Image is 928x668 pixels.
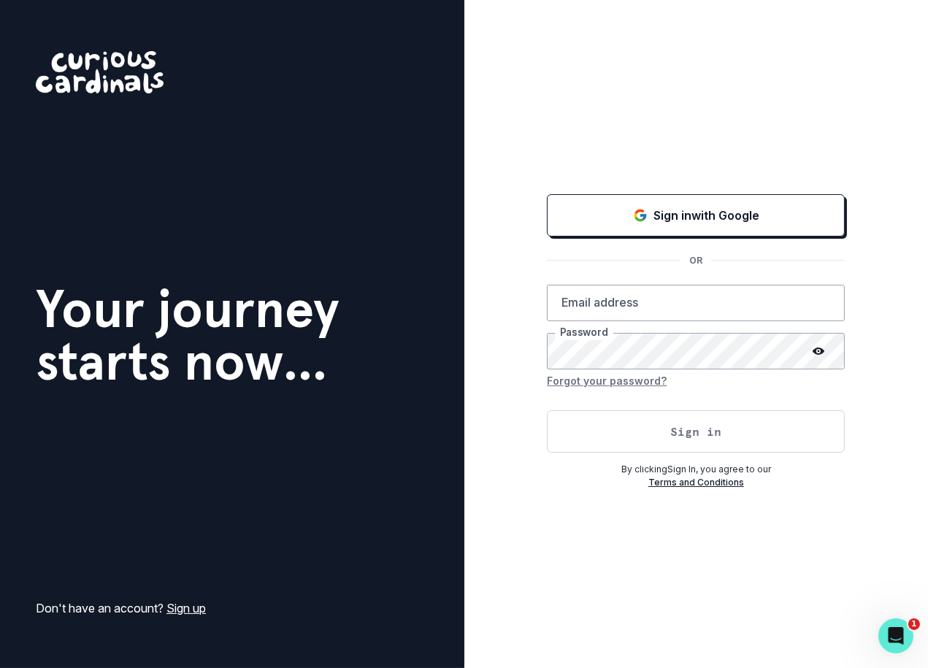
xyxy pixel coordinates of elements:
[166,601,206,615] a: Sign up
[878,618,913,653] iframe: Intercom live chat
[908,618,920,630] span: 1
[648,477,744,488] a: Terms and Conditions
[547,369,667,393] button: Forgot your password?
[36,283,340,388] h1: Your journey starts now...
[547,463,845,476] p: By clicking Sign In , you agree to our
[547,194,845,237] button: Sign in with Google (GSuite)
[36,599,206,617] p: Don't have an account?
[653,207,759,224] p: Sign in with Google
[36,51,164,93] img: Curious Cardinals Logo
[547,410,845,453] button: Sign in
[680,254,711,267] p: OR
